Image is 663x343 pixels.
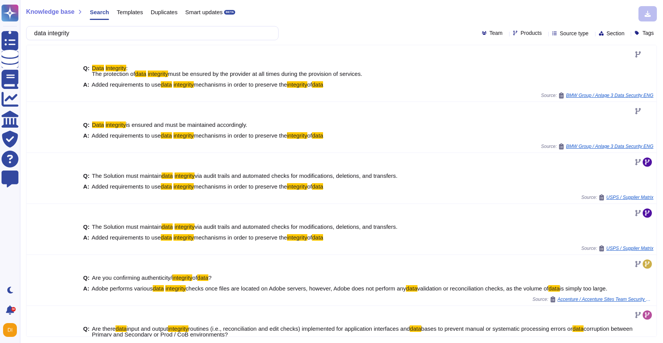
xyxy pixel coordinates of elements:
mark: integrity [175,223,195,230]
mark: Data [92,65,104,71]
span: : The protection of [92,65,135,77]
span: Duplicates [151,9,178,15]
span: Search [90,9,109,15]
mark: data [161,183,172,190]
span: Knowledge base [26,9,74,15]
span: The Solution must maintain [92,172,162,179]
span: BMW Group / Anlage 3 Data Security ENG [566,144,653,149]
div: BETA [224,10,235,15]
span: mechanisms in order to preserve the [194,234,287,241]
span: is simply too large. [560,285,607,292]
mark: integrity [173,183,194,190]
span: via audit trails and automated checks for modifications, deletions, and transfers. [195,223,397,230]
mark: integrity [148,71,168,77]
b: Q: [83,326,90,337]
span: Are there [92,325,116,332]
span: Source: [581,194,653,200]
mark: Data [92,121,104,128]
b: Q: [83,275,90,281]
button: user [2,322,22,338]
mark: integrity [106,121,126,128]
mark: integrity [173,81,194,88]
b: A: [83,184,89,189]
b: Q: [83,224,90,230]
span: USPS / Supplier Matrix [606,195,653,200]
mark: data [312,183,323,190]
span: USPS / Supplier Matrix [606,246,653,251]
mark: data [161,234,172,241]
mark: integrity [287,132,307,139]
span: ? [208,274,211,281]
mark: integrity [165,285,186,292]
span: must be ensured by the provider at all times during the provision of services. [168,71,362,77]
span: Source type [560,31,589,36]
mark: integrity [173,234,194,241]
span: Products [521,30,542,36]
mark: data [312,81,323,88]
mark: integrity [173,132,194,139]
mark: data [115,325,127,332]
span: mechanisms in order to preserve the [194,132,287,139]
span: bases to prevent manual or systematic processing errors or [421,325,572,332]
mark: data [312,234,323,241]
span: The Solution must maintain [92,223,162,230]
span: BMW Group / Anlage 3 Data Security ENG [566,93,653,98]
b: Q: [83,65,90,77]
mark: integrity [172,274,193,281]
span: mechanisms in order to preserve the [194,183,287,190]
span: mechanisms in order to preserve the [194,81,287,88]
span: corruption between Primary and Secondary or Prod / CoB environments? [92,325,633,338]
span: Templates [117,9,143,15]
span: Adobe performs various [92,285,153,292]
b: A: [83,286,89,291]
mark: data [162,172,173,179]
span: input and output [127,325,168,332]
mark: integrity [168,325,188,332]
div: 9+ [11,307,16,312]
span: Accenture / Accenture Sites Team Security Questionnaire [557,297,653,302]
span: Added requirements to use [92,234,161,241]
b: A: [83,133,89,138]
mark: integrity [175,172,195,179]
img: user [3,323,17,337]
span: of [307,234,312,241]
span: Added requirements to use [92,132,161,139]
span: routines (i.e., reconciliation and edit checks) implemented for application interfaces and [188,325,410,332]
span: Section [607,31,625,36]
span: Source: [533,296,653,302]
span: of [192,274,197,281]
b: Q: [83,173,90,179]
mark: data [135,71,146,77]
b: A: [83,82,89,87]
b: Q: [83,122,90,128]
span: validation or reconciliation checks, as the volume of [417,285,549,292]
mark: integrity [287,81,307,88]
span: Added requirements to use [92,183,161,190]
span: via audit trails and automated checks for modifications, deletions, and transfers. [195,172,397,179]
span: Team [490,30,503,36]
span: Tags [642,30,654,36]
input: Search a question or template... [30,26,270,40]
span: of [307,81,312,88]
mark: integrity [287,183,307,190]
span: of [307,183,312,190]
mark: data [312,132,323,139]
mark: data [197,274,208,281]
span: Source: [581,245,653,251]
span: Smart updates [185,9,223,15]
b: A: [83,235,89,240]
span: is ensured and must be maintained accordingly. [126,121,247,128]
span: Are you confirming authenticity/ [92,274,172,281]
span: of [307,132,312,139]
span: Added requirements to use [92,81,161,88]
mark: data [548,285,559,292]
mark: integrity [287,234,307,241]
mark: Integrity [106,65,126,71]
span: Source: [541,143,653,149]
mark: data [162,223,173,230]
span: checks once files are located on Adobe servers, however, Adobe does not perform any [186,285,406,292]
mark: data [161,132,172,139]
mark: data [572,325,584,332]
span: Source: [541,92,653,98]
mark: data [410,325,421,332]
